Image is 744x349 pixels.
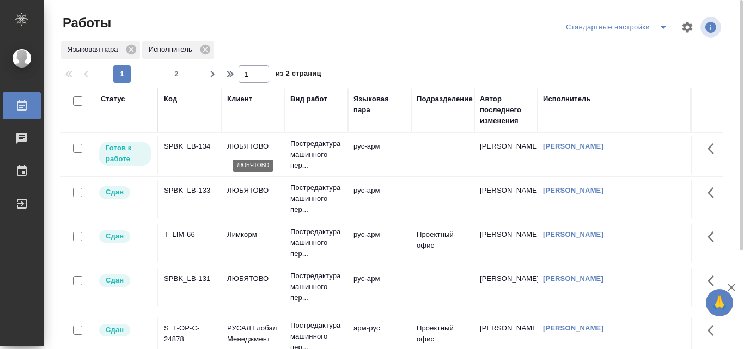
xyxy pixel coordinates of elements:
div: Код [164,94,177,105]
div: Исполнитель [142,41,214,59]
div: Вид работ [290,94,327,105]
button: 2 [168,65,185,83]
div: Автор последнего изменения [480,94,532,126]
a: [PERSON_NAME] [543,230,603,238]
button: Здесь прячутся важные кнопки [701,224,727,250]
span: 2 [168,69,185,79]
a: [PERSON_NAME] [543,142,603,150]
button: Здесь прячутся важные кнопки [701,317,727,344]
td: [PERSON_NAME] [474,224,538,262]
td: [PERSON_NAME] [474,180,538,218]
div: Исполнитель [543,94,591,105]
td: рус-арм [348,268,411,306]
button: Здесь прячутся важные кнопки [701,180,727,206]
div: SPBK_LB-134 [164,141,216,152]
div: T_LIM-66 [164,229,216,240]
div: Языковая пара [61,41,140,59]
p: Языковая пара [68,44,122,55]
p: Постредактура машинного пер... [290,182,343,215]
p: ЛЮБЯТОВО [227,273,279,284]
div: Менеджер проверил работу исполнителя, передает ее на следующий этап [98,323,152,338]
div: SPBK_LB-133 [164,185,216,196]
div: split button [563,19,674,36]
div: Менеджер проверил работу исполнителя, передает ее на следующий этап [98,273,152,288]
div: SPBK_LB-131 [164,273,216,284]
p: РУСАЛ Глобал Менеджмент [227,323,279,345]
a: [PERSON_NAME] [543,274,603,283]
button: Здесь прячутся важные кнопки [701,136,727,162]
td: рус-арм [348,136,411,174]
span: 🙏 [710,291,729,314]
p: Постредактура машинного пер... [290,271,343,303]
div: Статус [101,94,125,105]
p: Постредактура машинного пер... [290,226,343,259]
p: Лимкорм [227,229,279,240]
td: рус-арм [348,224,411,262]
span: из 2 страниц [276,67,321,83]
td: рус-арм [348,180,411,218]
div: Менеджер проверил работу исполнителя, передает ее на следующий этап [98,185,152,200]
td: [PERSON_NAME] [474,136,538,174]
p: Исполнитель [149,44,196,55]
p: Сдан [106,275,124,286]
button: Здесь прячутся важные кнопки [701,268,727,294]
span: Посмотреть информацию [700,17,723,38]
p: ЛЮБЯТОВО [227,141,279,152]
p: Постредактура машинного пер... [290,138,343,171]
div: Языковая пара [353,94,406,115]
div: S_T-OP-C-24878 [164,323,216,345]
div: Менеджер проверил работу исполнителя, передает ее на следующий этап [98,229,152,244]
a: [PERSON_NAME] [543,186,603,194]
span: Работы [60,14,111,32]
p: Готов к работе [106,143,144,164]
a: [PERSON_NAME] [543,324,603,332]
td: [PERSON_NAME] [474,268,538,306]
p: Сдан [106,187,124,198]
span: Настроить таблицу [674,14,700,40]
p: ЛЮБЯТОВО [227,185,279,196]
div: Исполнитель может приступить к работе [98,141,152,167]
p: Сдан [106,231,124,242]
div: Подразделение [417,94,473,105]
p: Сдан [106,324,124,335]
td: Проектный офис [411,224,474,262]
button: 🙏 [706,289,733,316]
div: Клиент [227,94,252,105]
